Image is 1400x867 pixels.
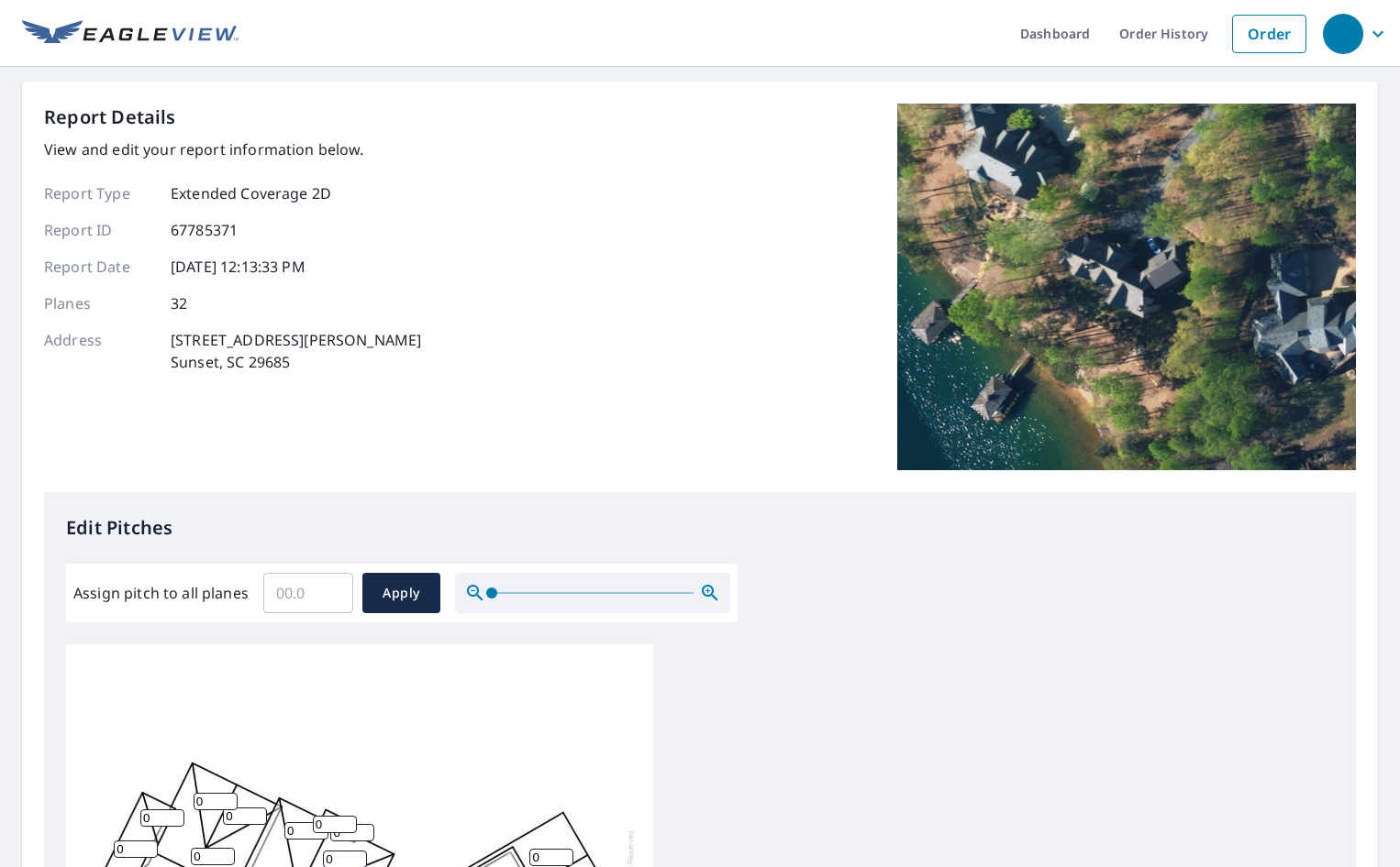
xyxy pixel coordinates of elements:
p: Report Date [44,256,154,278]
button: Apply [362,573,440,613]
p: [STREET_ADDRESS][PERSON_NAME] Sunset, SC 29685 [171,329,421,373]
p: Extended Coverage 2D [171,182,331,204]
p: 67785371 [171,219,238,241]
p: View and edit your report information below. [44,138,421,160]
span: Apply [377,582,426,605]
p: Edit Pitches [66,514,1334,542]
p: Report Details [44,104,176,131]
p: Report Type [44,182,154,204]
p: [DATE] 12:13:33 PM [171,256,306,278]
p: Report ID [44,219,154,241]
img: EV Logo [22,20,239,48]
img: Top image [897,104,1356,470]
p: Planes [44,292,154,314]
p: Address [44,329,154,373]
a: Order [1232,15,1306,53]
p: 32 [171,292,187,314]
label: Assign pitch to all planes [73,582,249,604]
input: 00.0 [263,567,353,619]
